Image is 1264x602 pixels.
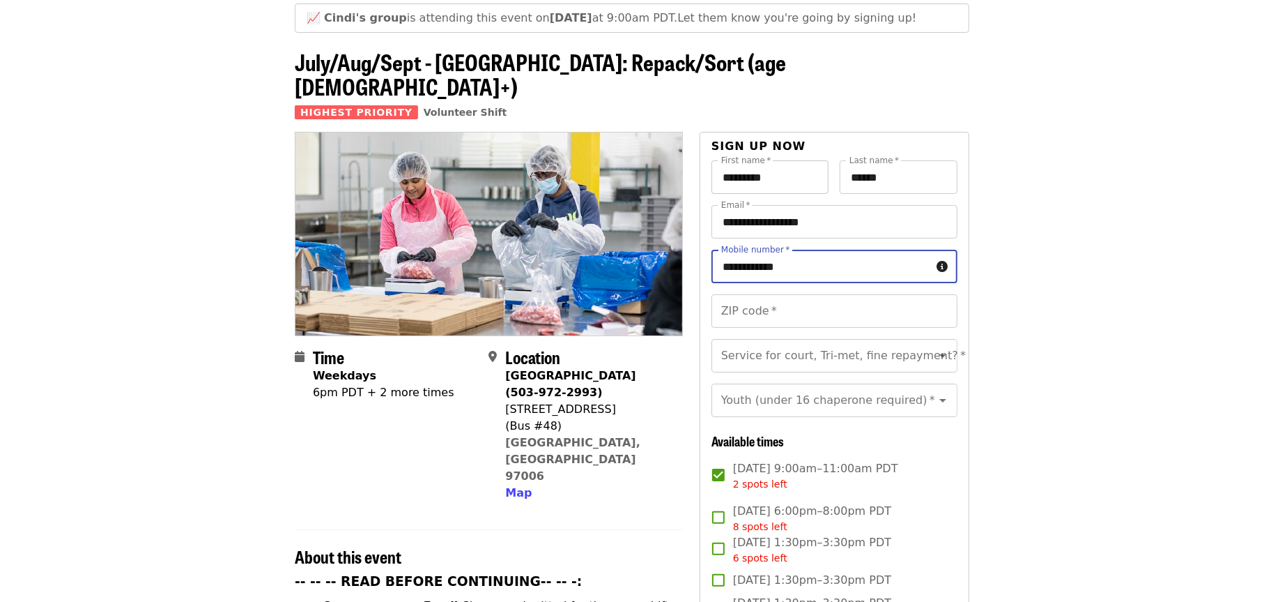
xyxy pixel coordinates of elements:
button: Open [933,391,953,410]
span: Let them know you're going by signing up! [677,11,916,24]
span: 8 spots left [733,521,787,532]
label: Email [721,201,750,209]
input: Email [711,205,957,239]
span: is attending this event on at 9:00am PDT. [324,11,677,24]
span: [DATE] 9:00am–11:00am PDT [733,460,898,492]
img: July/Aug/Sept - Beaverton: Repack/Sort (age 10+) organized by Oregon Food Bank [295,133,682,335]
strong: [DATE] [550,11,592,24]
label: Last name [849,156,899,165]
i: circle-info icon [937,260,948,273]
label: Mobile number [721,246,789,254]
div: 6pm PDT + 2 more times [313,384,454,401]
span: Map [505,486,532,499]
span: 2 spots left [733,479,787,490]
strong: Cindi's group [324,11,407,24]
span: July/Aug/Sept - [GEOGRAPHIC_DATA]: Repack/Sort (age [DEMOGRAPHIC_DATA]+) [295,45,786,103]
a: [GEOGRAPHIC_DATA], [GEOGRAPHIC_DATA] 97006 [505,436,640,483]
span: 6 spots left [733,552,787,564]
span: Highest Priority [295,105,418,119]
input: Mobile number [711,250,931,283]
button: Open [933,346,953,366]
strong: -- -- -- READ BEFORE CONTINUING-- -- -: [295,574,582,589]
input: Last name [840,160,957,194]
span: Time [313,345,344,369]
span: Available times [711,432,784,450]
label: First name [721,156,771,165]
a: Volunteer Shift [424,107,507,118]
strong: [GEOGRAPHIC_DATA] (503-972-2993) [505,369,635,399]
span: Sign up now [711,140,806,153]
div: (Bus #48) [505,418,671,435]
input: ZIP code [711,294,957,328]
span: [DATE] 1:30pm–3:30pm PDT [733,534,891,566]
div: [STREET_ADDRESS] [505,401,671,418]
i: map-marker-alt icon [488,350,497,363]
span: Location [505,345,560,369]
button: Map [505,485,532,502]
i: calendar icon [295,350,305,363]
strong: Weekdays [313,369,376,382]
input: First name [711,160,829,194]
span: growth emoji [307,11,321,24]
span: About this event [295,544,401,569]
span: [DATE] 1:30pm–3:30pm PDT [733,572,891,589]
span: [DATE] 6:00pm–8:00pm PDT [733,503,891,534]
